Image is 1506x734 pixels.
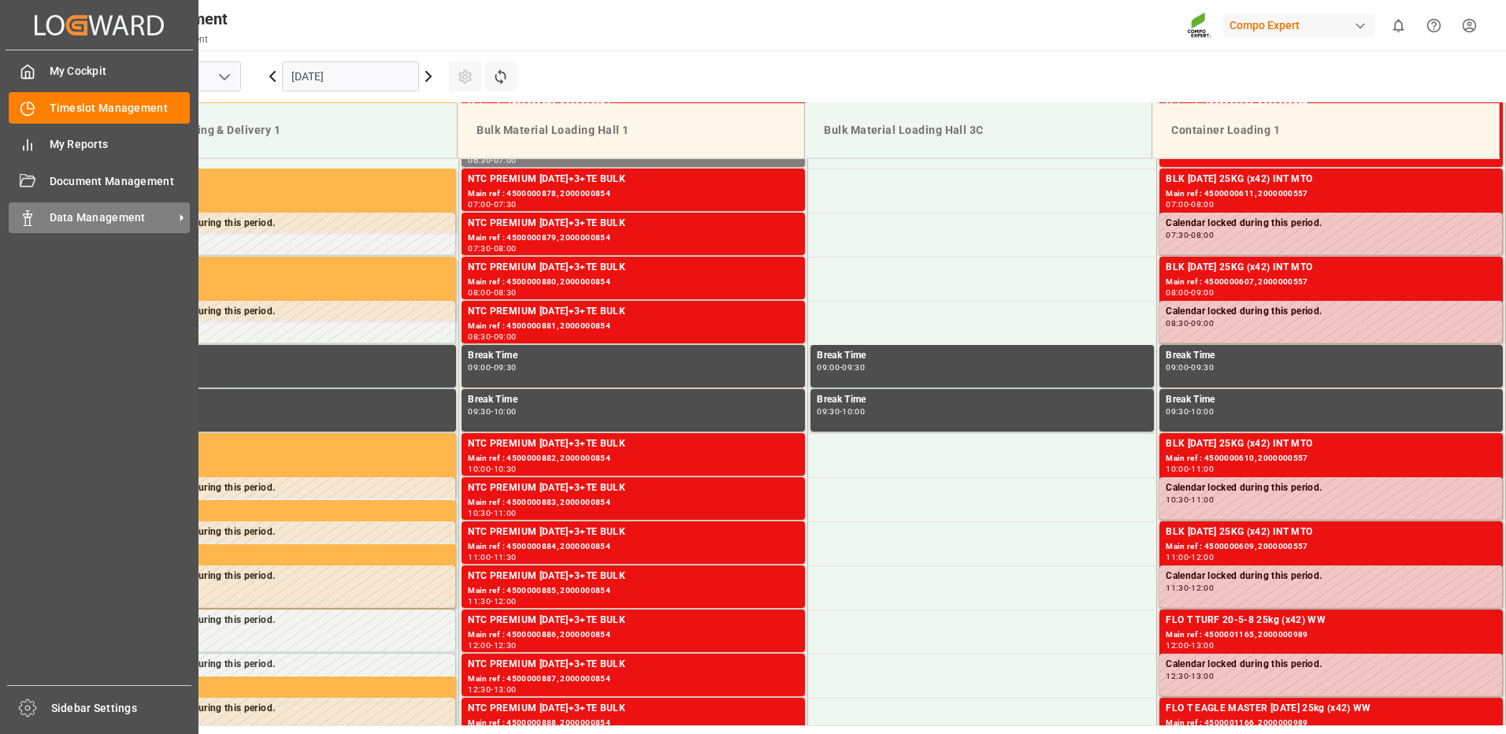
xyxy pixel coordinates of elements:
[817,364,840,371] div: 09:00
[1166,436,1497,452] div: BLK [DATE] 25KG (x42) INT MTO
[468,436,799,452] div: NTC PREMIUM [DATE]+3+TE BULK
[1189,554,1191,561] div: -
[119,172,450,187] div: Occupied
[1166,320,1189,327] div: 08:30
[1189,465,1191,473] div: -
[1191,673,1214,680] div: 13:00
[1189,673,1191,680] div: -
[468,304,799,320] div: NTC PREMIUM [DATE]+3+TE BULK
[1166,657,1496,673] div: Calendar locked during this period.
[817,392,1148,408] div: Break Time
[1166,232,1189,239] div: 07:30
[1166,187,1497,201] div: Main ref : 4500000611, 2000000557
[491,289,493,296] div: -
[1166,452,1497,465] div: Main ref : 4500000610, 2000000557
[494,642,517,649] div: 12:30
[1166,480,1496,496] div: Calendar locked during this period.
[1191,642,1214,649] div: 13:00
[1165,116,1486,145] div: Container Loading 1
[1166,569,1496,584] div: Calendar locked during this period.
[119,569,449,584] div: Calendar locked during this period.
[468,496,799,510] div: Main ref : 4500000883, 2000000854
[1166,642,1189,649] div: 12:00
[1381,8,1416,43] button: show 0 new notifications
[9,56,190,87] a: My Cockpit
[119,392,450,408] div: Break Time
[468,598,491,605] div: 11:30
[1166,554,1189,561] div: 11:00
[468,364,491,371] div: 09:00
[1189,408,1191,415] div: -
[50,136,191,153] span: My Reports
[1166,304,1496,320] div: Calendar locked during this period.
[494,510,517,517] div: 11:00
[1166,276,1497,289] div: Main ref : 4500000607, 2000000557
[491,157,493,164] div: -
[468,187,799,201] div: Main ref : 4500000878, 2000000854
[494,289,517,296] div: 08:30
[50,173,191,190] span: Document Management
[1189,232,1191,239] div: -
[468,348,799,364] div: Break Time
[468,320,799,333] div: Main ref : 4500000881, 2000000854
[468,276,799,289] div: Main ref : 4500000880, 2000000854
[1166,289,1189,296] div: 08:00
[468,232,799,245] div: Main ref : 4500000879, 2000000854
[468,452,799,465] div: Main ref : 4500000882, 2000000854
[491,598,493,605] div: -
[1191,465,1214,473] div: 11:00
[468,289,491,296] div: 08:00
[1166,673,1189,680] div: 12:30
[468,172,799,187] div: NTC PREMIUM [DATE]+3+TE BULK
[1166,628,1497,642] div: Main ref : 4500001165, 2000000989
[468,657,799,673] div: NTC PREMIUM [DATE]+3+TE BULK
[1166,392,1497,408] div: Break Time
[468,642,491,649] div: 12:00
[1166,613,1497,628] div: FLO T TURF 20-5-8 25kg (x42) WW
[468,510,491,517] div: 10:30
[818,116,1139,145] div: Bulk Material Loading Hall 3C
[468,216,799,232] div: NTC PREMIUM [DATE]+3+TE BULK
[1191,232,1214,239] div: 08:00
[1189,584,1191,591] div: -
[491,686,493,693] div: -
[491,510,493,517] div: -
[468,540,799,554] div: Main ref : 4500000884, 2000000854
[119,216,449,232] div: Calendar locked during this period.
[468,673,799,686] div: Main ref : 4500000887, 2000000854
[1166,465,1189,473] div: 10:00
[1189,201,1191,208] div: -
[50,100,191,117] span: Timeslot Management
[842,364,865,371] div: 09:30
[494,333,517,340] div: 09:00
[494,157,517,164] div: 07:00
[119,503,450,519] div: Occupied
[491,408,493,415] div: -
[494,598,517,605] div: 12:00
[123,116,444,145] div: Paletts Loading & Delivery 1
[1166,540,1497,554] div: Main ref : 4500000609, 2000000557
[491,642,493,649] div: -
[282,61,419,91] input: DD.MM.YYYY
[468,157,491,164] div: 06:30
[1189,289,1191,296] div: -
[1166,364,1189,371] div: 09:00
[119,480,449,496] div: Calendar locked during this period.
[1166,496,1189,503] div: 10:30
[468,260,799,276] div: NTC PREMIUM [DATE]+3+TE BULK
[468,333,491,340] div: 08:30
[1223,14,1374,37] div: Compo Expert
[468,480,799,496] div: NTC PREMIUM [DATE]+3+TE BULK
[1166,201,1189,208] div: 07:00
[468,717,799,730] div: Main ref : 4500000888, 2000000854
[494,245,517,252] div: 08:00
[468,628,799,642] div: Main ref : 4500000886, 2000000854
[119,547,450,563] div: Occupied
[51,700,192,717] span: Sidebar Settings
[468,465,491,473] div: 10:00
[491,333,493,340] div: -
[1189,320,1191,327] div: -
[840,364,842,371] div: -
[1166,701,1497,717] div: FLO T EAGLE MASTER [DATE] 25kg (x42) WW
[1416,8,1452,43] button: Help Center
